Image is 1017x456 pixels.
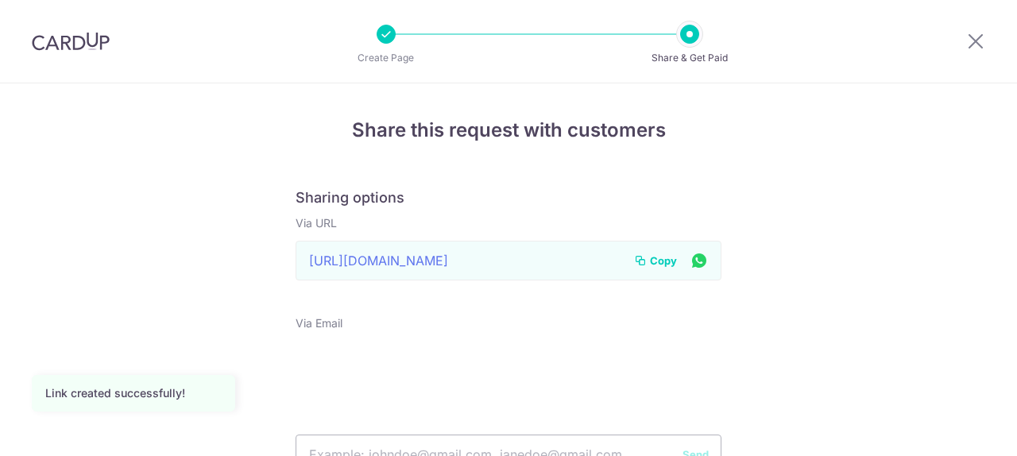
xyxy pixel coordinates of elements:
label: Via URL [296,215,337,231]
h4: Share this request with customers [296,116,721,145]
label: Via Email [296,315,342,331]
div: Link created successfully! [45,385,222,401]
button: Copy [634,253,677,269]
h6: Sharing options [296,189,721,207]
img: CardUp [32,32,110,51]
iframe: reCAPTCHA [388,354,629,415]
span: Copy [650,253,677,269]
p: Create Page [327,50,445,66]
input: To be generated after review [296,241,721,280]
p: Share & Get Paid [631,50,748,66]
iframe: Opens a widget where you can find more information [915,408,1001,448]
